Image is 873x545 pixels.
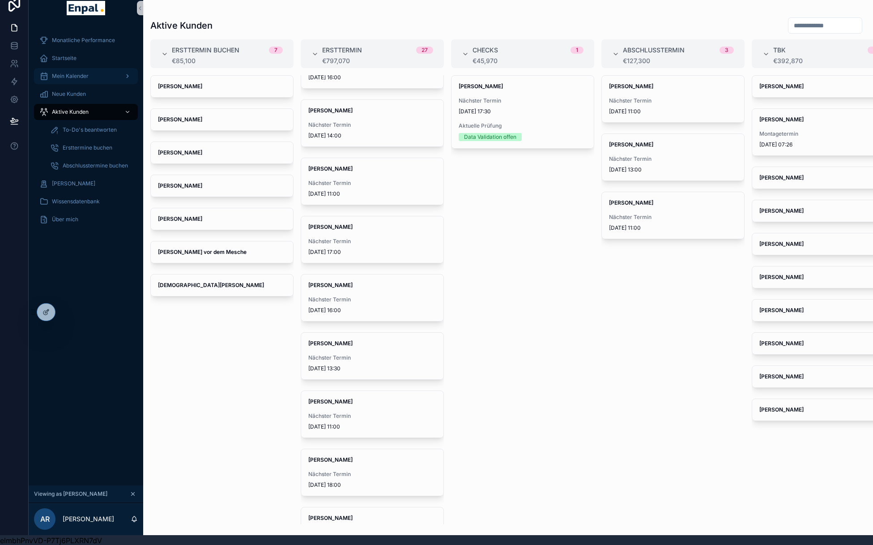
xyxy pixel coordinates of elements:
span: Nächster Termin [609,155,737,163]
span: Nächster Termin [308,296,436,303]
span: [DATE] 18:00 [308,481,436,489]
span: Ersttermine buchen [63,144,112,151]
div: €797,070 [322,57,433,64]
strong: [DEMOGRAPHIC_DATA][PERSON_NAME] [158,282,264,288]
strong: [PERSON_NAME] [759,174,804,181]
span: Ersttermin buchen [172,46,239,55]
strong: [PERSON_NAME] [759,373,804,380]
strong: [PERSON_NAME] [158,83,202,90]
a: [PERSON_NAME]Nächster Termin[DATE] 16:00 [301,274,444,322]
a: [PERSON_NAME] [150,142,294,164]
strong: [PERSON_NAME] vor dem Mesche [158,249,247,255]
span: Monatliche Performance [52,37,115,44]
span: Abschlusstermine buchen [63,162,128,169]
span: [DATE] 13:30 [308,365,436,372]
span: [DATE] 11:00 [609,108,737,115]
strong: [PERSON_NAME] [308,282,353,288]
a: [PERSON_NAME] [150,75,294,98]
strong: [PERSON_NAME] [459,83,503,90]
span: AR [40,514,50,524]
strong: [PERSON_NAME] [158,116,202,123]
span: Abschlusstermin [623,46,685,55]
div: €85,100 [172,57,283,64]
span: TBK [773,46,786,55]
span: Nächster Termin [308,238,436,245]
span: [DATE] 17:30 [459,108,587,115]
strong: [PERSON_NAME] [308,340,353,347]
span: Nächster Termin [308,412,436,420]
a: [PERSON_NAME]Nächster Termin[DATE] 11:00 [601,75,745,123]
a: [PERSON_NAME]Nächster Termin[DATE] 14:00 [301,99,444,147]
a: To-Do's beantworten [45,122,138,138]
span: [DATE] 17:00 [308,249,436,256]
strong: [PERSON_NAME] [308,107,353,114]
a: [PERSON_NAME]Nächster Termin[DATE] 17:30Aktuelle PrüfungData Validation offen [451,75,594,149]
a: [PERSON_NAME]Nächster Termin[DATE] 11:00 [601,192,745,239]
span: Startseite [52,55,77,62]
strong: [PERSON_NAME] [308,223,353,230]
span: [DATE] 11:00 [609,224,737,232]
span: Neue Kunden [52,90,86,98]
a: [PERSON_NAME] [150,108,294,131]
a: Neue Kunden [34,86,138,102]
span: [DATE] 11:00 [308,190,436,197]
strong: [PERSON_NAME] [609,141,653,148]
a: Ersttermine buchen [45,140,138,156]
div: scrollable content [29,26,143,239]
span: Checks [473,46,498,55]
span: Aktuelle Prüfung [459,122,587,129]
a: [PERSON_NAME] [34,176,138,192]
span: Nächster Termin [308,471,436,478]
div: 3 [725,47,728,54]
span: [DATE] 16:00 [308,74,436,81]
strong: [PERSON_NAME] [609,83,653,90]
span: Aktive Kunden [52,108,89,116]
div: €127,300 [623,57,734,64]
a: Startseite [34,50,138,66]
span: Nächster Termin [308,180,436,187]
span: Nächster Termin [609,214,737,221]
a: Abschlusstermine buchen [45,158,138,174]
a: [PERSON_NAME]Nächster Termin[DATE] 11:00 [301,391,444,438]
strong: [PERSON_NAME] [158,149,202,156]
strong: [PERSON_NAME] [759,274,804,280]
strong: [PERSON_NAME] [158,215,202,222]
strong: [PERSON_NAME] [308,515,353,521]
a: [PERSON_NAME] vor dem Mesche [150,241,294,263]
span: To-Do's beantworten [63,126,117,133]
span: Über mich [52,216,78,223]
span: [DATE] 16:00 [308,307,436,314]
strong: [PERSON_NAME] [609,199,653,206]
strong: [PERSON_NAME] [308,398,353,405]
a: [PERSON_NAME]Nächster Termin[DATE] 18:00 [301,449,444,496]
span: Ersttermin [322,46,362,55]
span: [DATE] 13:00 [609,166,737,173]
a: Wissensdatenbank [34,193,138,210]
a: [PERSON_NAME]Nächster Termin[DATE] 13:30 [301,332,444,380]
div: 7 [274,47,277,54]
div: 1 [576,47,578,54]
a: [PERSON_NAME]Nächster Termin[DATE] 17:00 [301,216,444,263]
strong: [PERSON_NAME] [759,240,804,247]
strong: [PERSON_NAME] [759,406,804,413]
span: Nächster Termin [308,354,436,361]
a: [DEMOGRAPHIC_DATA][PERSON_NAME] [150,274,294,296]
a: [PERSON_NAME]Nächster Termin[DATE] 13:00 [601,133,745,181]
a: [PERSON_NAME]Nächster Termin[DATE] 11:00 [301,158,444,205]
strong: [PERSON_NAME] [759,83,804,90]
span: Nächster Termin [459,97,587,104]
span: Nächster Termin [308,121,436,129]
strong: [PERSON_NAME] [158,182,202,189]
strong: [PERSON_NAME] [759,116,804,123]
p: [PERSON_NAME] [63,515,114,524]
h1: Aktive Kunden [150,19,213,32]
a: [PERSON_NAME] [150,208,294,230]
span: [DATE] 11:00 [308,423,436,430]
span: Viewing as [PERSON_NAME] [34,490,107,498]
strong: [PERSON_NAME] [308,456,353,463]
a: Über mich [34,211,138,227]
span: Mein Kalender [52,73,89,80]
a: [PERSON_NAME] [150,175,294,197]
span: Nächster Termin [609,97,737,104]
span: [DATE] 14:00 [308,132,436,139]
